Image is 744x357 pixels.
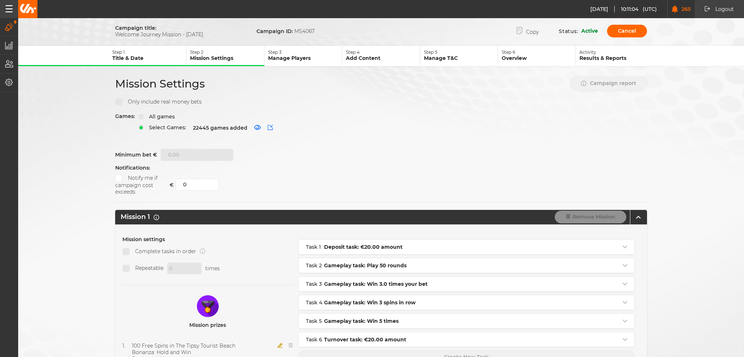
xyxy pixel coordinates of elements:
div: Task 6Turnover task: €20.00 amount [299,332,634,347]
span: Step [190,49,200,55]
button: Step1Title & Date [109,46,186,66]
span: Task 6 [306,336,324,343]
button: Campaign report [570,77,647,90]
figcaption: Mission prizes [189,322,226,328]
span: Campaign ID: [256,28,293,35]
label: Repeatable [122,265,163,272]
button: Step2Mission Settings [186,46,264,66]
input: Repeatable [122,265,130,272]
label: Only include real money bets [115,98,202,106]
label: Complete tasks in order [122,248,196,255]
span: 10:11:04 [621,6,643,12]
div: Task 2Gameplay task: Play 50 rounds [299,258,634,273]
p: 4 [346,49,420,55]
span: Task 4 [306,299,324,306]
span: Remove Mission [573,214,615,220]
span: Step [346,49,356,55]
button: Copy [506,24,550,38]
span: [DATE] [590,6,615,12]
p: Mission settings [122,236,293,243]
span: Step [112,49,122,55]
p: 2 [190,49,264,55]
span: Step [424,49,434,55]
span: Gameplay task: Win 5 times [324,317,399,325]
button: Cancel [607,25,647,37]
span: Activity [579,49,596,55]
span: € [170,182,174,188]
p: Overview [502,55,575,61]
span: 265 [678,6,691,12]
span: Select Games: [144,124,186,131]
div: Task 5Gameplay task: Win 5 times [299,314,634,328]
p: MS4067 [256,28,315,35]
span: Deposit task: €20.00 amount [324,243,403,251]
div: Task 1Deposit task: €20.00 amount [299,240,634,254]
button: Step4Add Content [342,46,420,66]
span: Games: [115,113,138,134]
span: Gameplay task: Win 3 spins in row [324,299,416,306]
p: 3 [268,49,342,55]
span: All games [144,113,175,120]
p: 6 [502,49,575,55]
div: Mission 1 [121,213,159,221]
input: Complete tasks in order [122,248,130,255]
span: Step [268,49,278,55]
p: Results & Reports [579,55,654,61]
span: Campaign title: [115,25,156,31]
div: Task 3Gameplay task: Win 3.0 times your bet [299,277,634,291]
img: Unibo [19,4,36,13]
button: Step5Manage T&C [420,46,498,66]
div: Notifications: [115,165,647,171]
input: Notify me if campaign cost exceeds [115,175,122,182]
p: Manage T&C [424,55,498,61]
span: Gameplay task: Win 3.0 times your bet [324,280,428,288]
span: Step [502,49,511,55]
p: 5 [424,49,498,55]
p: Add Content [346,55,420,61]
span: 100 Free Spins in The Tipsy Tourist Beach Bonanza: Hold and Win [132,342,235,356]
input: Only include real money bets [115,98,122,106]
label: Notify me if campaign cost exceeds [115,175,166,182]
p: Active [581,28,598,35]
h3: Mission Settings [115,77,205,90]
div: Task 4Gameplay task: Win 3 spins in row [299,295,634,310]
span: Minimum bet € [115,151,161,158]
p: Mission Settings [190,55,264,61]
span: Task 5 [306,318,324,324]
button: ActivityResults & Reports [576,46,654,66]
button: Step3Manage Players [264,46,342,66]
span: Task 1 [306,244,324,250]
span: (UTC) [643,6,657,12]
p: Status: [559,28,581,35]
button: Step6Overview [498,46,576,66]
p: 1 [112,49,186,55]
p: Manage Players [268,55,342,61]
span: Gameplay task: Play 50 rounds [324,262,407,269]
span: Task 3 [306,281,324,287]
img: Mission prizes [197,295,219,317]
span: times [202,265,220,272]
span: 22445 games added [193,125,247,131]
span: Turnover task: €20.00 amount [324,336,406,343]
span: Welcome Journey Mission - [DATE] [115,31,231,38]
span: Task 2 [306,262,324,269]
button: Remove Mission [555,211,626,223]
p: Title & Date [112,55,186,61]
